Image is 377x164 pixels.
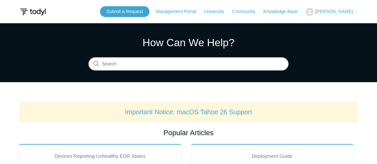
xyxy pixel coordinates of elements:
[306,8,358,16] button: [PERSON_NAME]
[232,8,262,15] a: Community
[204,8,230,15] a: University
[263,8,304,15] a: Knowledge Base
[19,6,47,18] img: Todyl Support Center Help Center home page
[19,127,358,138] h2: Popular Articles
[89,35,288,50] h1: How Can We Help?
[89,58,288,71] input: Search
[100,6,149,17] a: Submit a Request
[125,108,252,116] a: Important Notice: macOS Tahoe 26 Support
[156,8,203,15] a: Management Portal
[315,9,353,14] span: [PERSON_NAME]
